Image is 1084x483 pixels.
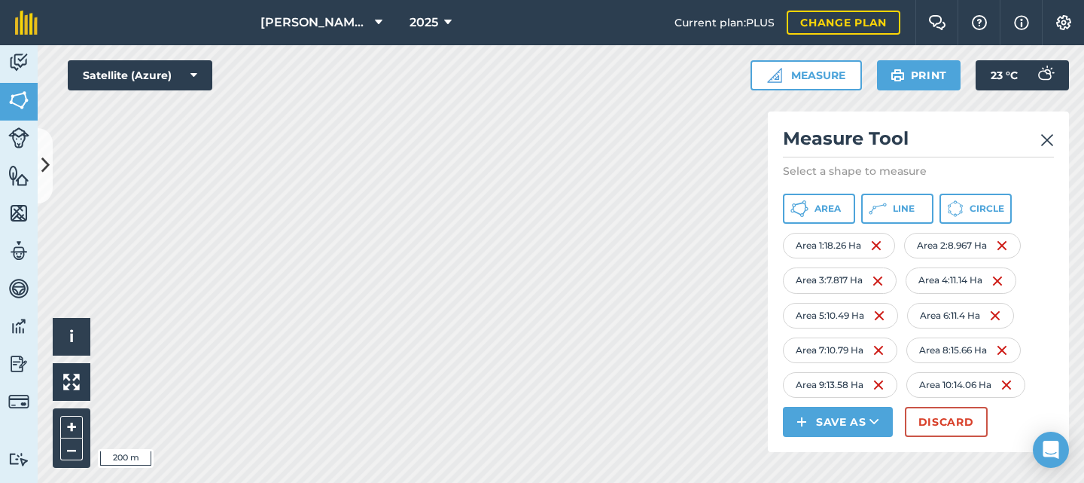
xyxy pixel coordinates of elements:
img: svg+xml;base64,PD94bWwgdmVyc2lvbj0iMS4wIiBlbmNvZGluZz0idXRmLTgiPz4KPCEtLSBHZW5lcmF0b3I6IEFkb2JlIE... [1030,60,1060,90]
p: Select a shape to measure [783,164,1054,179]
img: svg+xml;base64,PHN2ZyB4bWxucz0iaHR0cDovL3d3dy53My5vcmcvMjAwMC9zdmciIHdpZHRoPSIxNiIgaGVpZ2h0PSIyNC... [872,272,884,290]
button: Line [861,194,933,224]
div: Area 5 : 10.49 Ha [783,303,898,329]
button: Discard [905,407,988,437]
button: Save as [783,407,893,437]
button: Circle [939,194,1012,224]
img: Ruler icon [767,68,782,83]
img: svg+xml;base64,PHN2ZyB4bWxucz0iaHR0cDovL3d3dy53My5vcmcvMjAwMC9zdmciIHdpZHRoPSIxNiIgaGVpZ2h0PSIyNC... [870,237,882,255]
div: Area 6 : 11.4 Ha [907,303,1014,329]
span: i [69,327,74,346]
img: svg+xml;base64,PHN2ZyB4bWxucz0iaHR0cDovL3d3dy53My5vcmcvMjAwMC9zdmciIHdpZHRoPSIxNiIgaGVpZ2h0PSIyNC... [991,272,1003,290]
img: svg+xml;base64,PD94bWwgdmVyc2lvbj0iMS4wIiBlbmNvZGluZz0idXRmLTgiPz4KPCEtLSBHZW5lcmF0b3I6IEFkb2JlIE... [8,452,29,466]
button: + [60,416,83,439]
div: Area 9 : 13.58 Ha [783,372,897,398]
div: Area 3 : 7.817 Ha [783,267,897,293]
button: Satellite (Azure) [68,60,212,90]
img: svg+xml;base64,PHN2ZyB4bWxucz0iaHR0cDovL3d3dy53My5vcmcvMjAwMC9zdmciIHdpZHRoPSIxOSIgaGVpZ2h0PSIyNC... [891,66,905,84]
img: svg+xml;base64,PHN2ZyB4bWxucz0iaHR0cDovL3d3dy53My5vcmcvMjAwMC9zdmciIHdpZHRoPSIxNCIgaGVpZ2h0PSIyNC... [796,413,807,431]
img: svg+xml;base64,PHN2ZyB4bWxucz0iaHR0cDovL3d3dy53My5vcmcvMjAwMC9zdmciIHdpZHRoPSIxNiIgaGVpZ2h0PSIyNC... [1000,376,1012,394]
img: svg+xml;base64,PHN2ZyB4bWxucz0iaHR0cDovL3d3dy53My5vcmcvMjAwMC9zdmciIHdpZHRoPSIxNiIgaGVpZ2h0PSIyNC... [996,237,1008,255]
button: Measure [751,60,862,90]
div: Area 10 : 14.06 Ha [906,372,1025,398]
span: 2025 [410,14,438,32]
img: svg+xml;base64,PHN2ZyB4bWxucz0iaHR0cDovL3d3dy53My5vcmcvMjAwMC9zdmciIHdpZHRoPSIxNiIgaGVpZ2h0PSIyNC... [872,376,885,394]
img: svg+xml;base64,PHN2ZyB4bWxucz0iaHR0cDovL3d3dy53My5vcmcvMjAwMC9zdmciIHdpZHRoPSI1NiIgaGVpZ2h0PSI2MC... [8,89,29,112]
img: svg+xml;base64,PD94bWwgdmVyc2lvbj0iMS4wIiBlbmNvZGluZz0idXRmLTgiPz4KPCEtLSBHZW5lcmF0b3I6IEFkb2JlIE... [8,127,29,148]
div: Area 8 : 15.66 Ha [906,338,1021,363]
span: 23 ° C [991,60,1018,90]
span: [PERSON_NAME] Farms [260,14,369,32]
img: svg+xml;base64,PD94bWwgdmVyc2lvbj0iMS4wIiBlbmNvZGluZz0idXRmLTgiPz4KPCEtLSBHZW5lcmF0b3I6IEFkb2JlIE... [8,277,29,300]
button: Print [877,60,961,90]
img: svg+xml;base64,PD94bWwgdmVyc2lvbj0iMS4wIiBlbmNvZGluZz0idXRmLTgiPz4KPCEtLSBHZW5lcmF0b3I6IEFkb2JlIE... [8,51,29,74]
img: A cog icon [1055,15,1073,30]
img: svg+xml;base64,PD94bWwgdmVyc2lvbj0iMS4wIiBlbmNvZGluZz0idXRmLTgiPz4KPCEtLSBHZW5lcmF0b3I6IEFkb2JlIE... [8,391,29,412]
img: svg+xml;base64,PHN2ZyB4bWxucz0iaHR0cDovL3d3dy53My5vcmcvMjAwMC9zdmciIHdpZHRoPSIxNiIgaGVpZ2h0PSIyNC... [989,307,1001,325]
img: svg+xml;base64,PD94bWwgdmVyc2lvbj0iMS4wIiBlbmNvZGluZz0idXRmLTgiPz4KPCEtLSBHZW5lcmF0b3I6IEFkb2JlIE... [8,240,29,262]
img: fieldmargin Logo [15,11,38,35]
button: i [53,318,90,356]
span: Current plan : PLUS [674,14,775,31]
div: Open Intercom Messenger [1033,432,1069,468]
img: svg+xml;base64,PHN2ZyB4bWxucz0iaHR0cDovL3d3dy53My5vcmcvMjAwMC9zdmciIHdpZHRoPSIxNiIgaGVpZ2h0PSIyNC... [872,341,885,359]
button: 23 °C [976,60,1069,90]
div: Area 1 : 18.26 Ha [783,233,895,258]
img: svg+xml;base64,PHN2ZyB4bWxucz0iaHR0cDovL3d3dy53My5vcmcvMjAwMC9zdmciIHdpZHRoPSI1NiIgaGVpZ2h0PSI2MC... [8,164,29,187]
a: Change plan [787,11,900,35]
img: Two speech bubbles overlapping with the left bubble in the forefront [928,15,946,30]
div: Area 4 : 11.14 Ha [906,267,1016,293]
img: A question mark icon [970,15,988,30]
img: svg+xml;base64,PD94bWwgdmVyc2lvbj0iMS4wIiBlbmNvZGluZz0idXRmLTgiPz4KPCEtLSBHZW5lcmF0b3I6IEFkb2JlIE... [8,353,29,375]
button: Area [783,194,855,224]
span: Line [893,203,915,215]
img: svg+xml;base64,PHN2ZyB4bWxucz0iaHR0cDovL3d3dy53My5vcmcvMjAwMC9zdmciIHdpZHRoPSIxNyIgaGVpZ2h0PSIxNy... [1014,14,1029,32]
img: Four arrows, one pointing top left, one top right, one bottom right and the last bottom left [63,374,80,390]
img: svg+xml;base64,PHN2ZyB4bWxucz0iaHR0cDovL3d3dy53My5vcmcvMjAwMC9zdmciIHdpZHRoPSIyMiIgaGVpZ2h0PSIzMC... [1040,131,1054,149]
div: Area 7 : 10.79 Ha [783,338,897,363]
img: svg+xml;base64,PHN2ZyB4bWxucz0iaHR0cDovL3d3dy53My5vcmcvMjAwMC9zdmciIHdpZHRoPSIxNiIgaGVpZ2h0PSIyNC... [996,341,1008,359]
button: – [60,439,83,460]
span: Circle [970,203,1004,215]
div: Area 2 : 8.967 Ha [904,233,1021,258]
img: svg+xml;base64,PHN2ZyB4bWxucz0iaHR0cDovL3d3dy53My5vcmcvMjAwMC9zdmciIHdpZHRoPSI1NiIgaGVpZ2h0PSI2MC... [8,202,29,225]
span: Area [815,203,841,215]
img: svg+xml;base64,PHN2ZyB4bWxucz0iaHR0cDovL3d3dy53My5vcmcvMjAwMC9zdmciIHdpZHRoPSIxNiIgaGVpZ2h0PSIyNC... [873,307,885,325]
img: svg+xml;base64,PD94bWwgdmVyc2lvbj0iMS4wIiBlbmNvZGluZz0idXRmLTgiPz4KPCEtLSBHZW5lcmF0b3I6IEFkb2JlIE... [8,315,29,338]
h2: Measure Tool [783,127,1054,157]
